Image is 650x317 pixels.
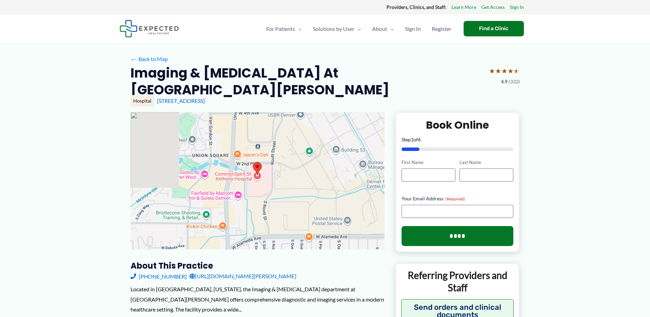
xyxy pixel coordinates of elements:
nav: Primary Site Navigation [261,17,457,41]
h2: Imaging & [MEDICAL_DATA] at [GEOGRAPHIC_DATA][PERSON_NAME] [131,64,483,98]
span: (332) [509,77,520,86]
span: Menu Toggle [295,17,302,41]
div: Located in [GEOGRAPHIC_DATA], [US_STATE], the Imaging & [MEDICAL_DATA] department at [GEOGRAPHIC_... [131,284,384,315]
h3: About this practice [131,260,384,271]
a: Sign In [400,17,426,41]
span: ★ [507,64,514,77]
span: Solutions by User [313,17,354,41]
span: ★ [501,64,507,77]
span: ★ [489,64,495,77]
span: 6 [418,137,421,142]
a: [PHONE_NUMBER] [131,271,187,281]
strong: Providers, Clinics, and Staff: [387,4,446,10]
label: Your Email Address [402,195,514,202]
label: Last Name [459,159,513,166]
a: AboutMenu Toggle [367,17,400,41]
span: Menu Toggle [387,17,394,41]
a: Find a Clinic [464,21,524,36]
h2: Book Online [402,118,514,132]
img: Expected Healthcare Logo - side, dark font, small [120,20,179,37]
p: Step of [402,137,514,142]
span: Sign In [405,17,421,41]
span: About [372,17,387,41]
div: Hospital [131,95,154,107]
span: Register [432,17,451,41]
span: Menu Toggle [354,17,361,41]
a: Get Access [481,3,505,12]
span: ← [131,56,137,62]
span: 1 [411,137,414,142]
a: [STREET_ADDRESS] [157,97,205,104]
a: ←Back to Map [131,54,168,64]
a: Sign In [510,3,524,12]
a: Solutions by UserMenu Toggle [307,17,367,41]
span: For Patients [266,17,295,41]
span: 4.9 [501,77,507,86]
p: Referring Providers and Staff [401,269,514,294]
a: For PatientsMenu Toggle [261,17,307,41]
label: First Name [402,159,455,166]
span: ★ [514,64,520,77]
a: Learn More [452,3,476,12]
a: Register [426,17,457,41]
a: [URL][DOMAIN_NAME][PERSON_NAME] [189,271,296,281]
span: (Required) [445,196,465,201]
span: ★ [495,64,501,77]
